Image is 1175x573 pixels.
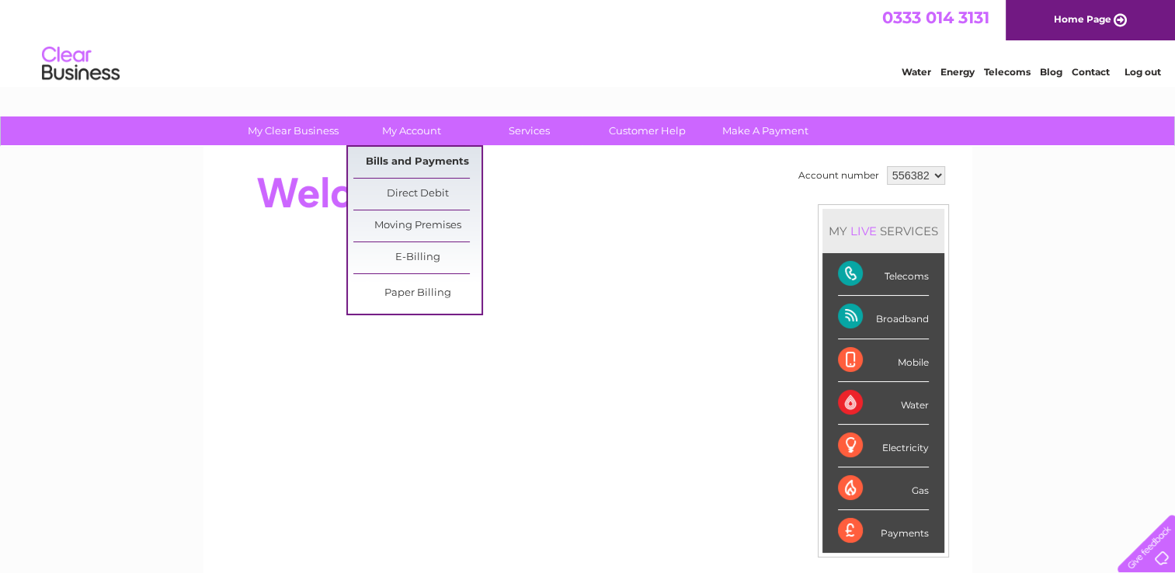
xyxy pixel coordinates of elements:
a: Energy [940,66,975,78]
a: Log out [1124,66,1160,78]
a: 0333 014 3131 [882,8,989,27]
td: Account number [794,162,883,189]
div: Gas [838,467,929,510]
a: Moving Premises [353,210,481,241]
div: Electricity [838,425,929,467]
a: E-Billing [353,242,481,273]
a: Contact [1072,66,1110,78]
a: Make A Payment [701,116,829,145]
div: Telecoms [838,253,929,296]
div: MY SERVICES [822,209,944,253]
a: Direct Debit [353,179,481,210]
a: Blog [1040,66,1062,78]
div: Clear Business is a trading name of Verastar Limited (registered in [GEOGRAPHIC_DATA] No. 3667643... [221,9,955,75]
a: Bills and Payments [353,147,481,178]
a: Water [902,66,931,78]
a: My Clear Business [229,116,357,145]
img: logo.png [41,40,120,88]
a: Paper Billing [353,278,481,309]
div: LIVE [847,224,880,238]
a: Customer Help [583,116,711,145]
div: Water [838,382,929,425]
div: Broadband [838,296,929,339]
div: Payments [838,510,929,552]
a: Services [465,116,593,145]
a: My Account [347,116,475,145]
a: Telecoms [984,66,1031,78]
div: Mobile [838,339,929,382]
